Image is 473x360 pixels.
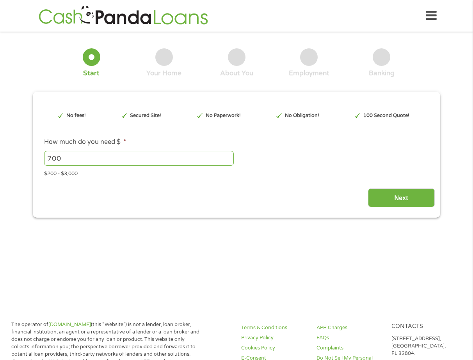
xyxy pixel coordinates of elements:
[289,69,329,78] div: Employment
[241,324,307,332] a: Terms & Conditions
[44,138,126,146] label: How much do you need $
[363,112,409,119] p: 100 Second Quote!
[206,112,241,119] p: No Paperwork!
[368,188,435,207] input: Next
[36,5,210,27] img: GetLoanNow Logo
[44,167,429,178] div: $200 - $3,000
[48,321,91,328] a: [DOMAIN_NAME]
[146,69,181,78] div: Your Home
[220,69,253,78] div: About You
[369,69,395,78] div: Banking
[317,334,382,342] a: FAQs
[66,112,86,119] p: No fees!
[391,335,457,357] p: [STREET_ADDRESS], [GEOGRAPHIC_DATA], FL 32804.
[83,69,100,78] div: Start
[317,324,382,332] a: APR Charges
[241,344,307,352] a: Cookies Policy
[391,323,457,330] h4: Contacts
[317,344,382,352] a: Complaints
[130,112,161,119] p: Secured Site!
[285,112,319,119] p: No Obligation!
[241,334,307,342] a: Privacy Policy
